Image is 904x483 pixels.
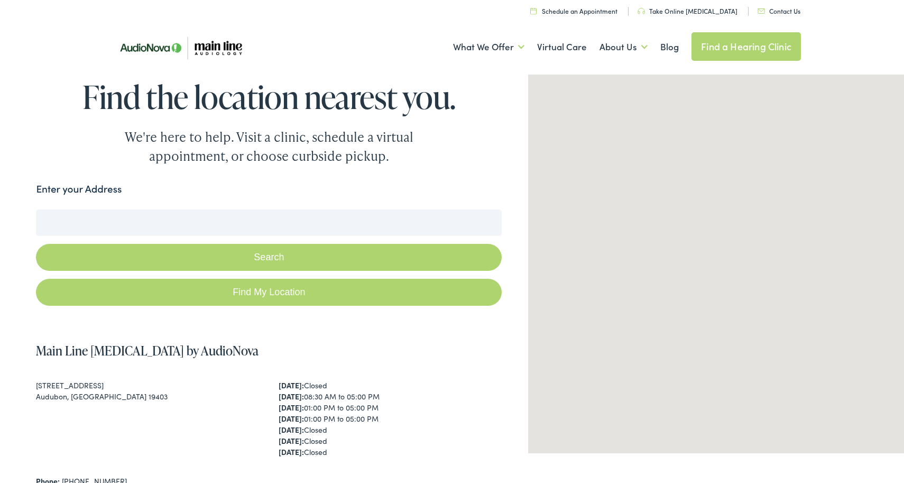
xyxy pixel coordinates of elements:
div: AudioNova [813,154,838,180]
a: Virtual Care [537,28,587,67]
a: Take Online [MEDICAL_DATA] [638,6,737,15]
strong: [DATE]: [279,402,304,413]
div: Closed 08:30 AM to 05:00 PM 01:00 PM to 05:00 PM 01:00 PM to 05:00 PM Closed Closed Closed [279,380,502,458]
strong: [DATE]: [279,424,304,435]
h1: Find the location nearest you. [36,79,502,114]
strong: [DATE]: [279,413,304,424]
img: utility icon [758,8,765,14]
div: [STREET_ADDRESS] [36,380,260,391]
strong: [DATE]: [279,435,304,446]
img: utility icon [638,8,645,14]
div: We're here to help. Visit a clinic, schedule a virtual appointment, or choose curbside pickup. [100,127,438,166]
a: Main Line [MEDICAL_DATA] by AudioNova [36,342,259,359]
a: Contact Us [758,6,800,15]
div: Main Line Audiology by AudioNova [709,243,734,269]
a: What We Offer [453,28,524,67]
a: Schedule an Appointment [530,6,617,15]
a: Blog [660,28,679,67]
input: Enter your address or zip code [36,209,502,236]
button: Search [36,244,502,271]
a: Find My Location [36,279,502,306]
img: utility icon [530,7,537,14]
div: Audubon, [GEOGRAPHIC_DATA] 19403 [36,391,260,402]
div: Main Line Audiology by AudioNova [663,379,689,404]
strong: [DATE]: [279,391,304,402]
a: About Us [599,28,648,67]
strong: [DATE]: [279,380,304,390]
label: Enter your Address [36,181,122,197]
a: Find a Hearing Clinic [691,32,801,61]
div: Main Line Audiology by AudioNova [593,121,619,146]
strong: [DATE]: [279,446,304,457]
